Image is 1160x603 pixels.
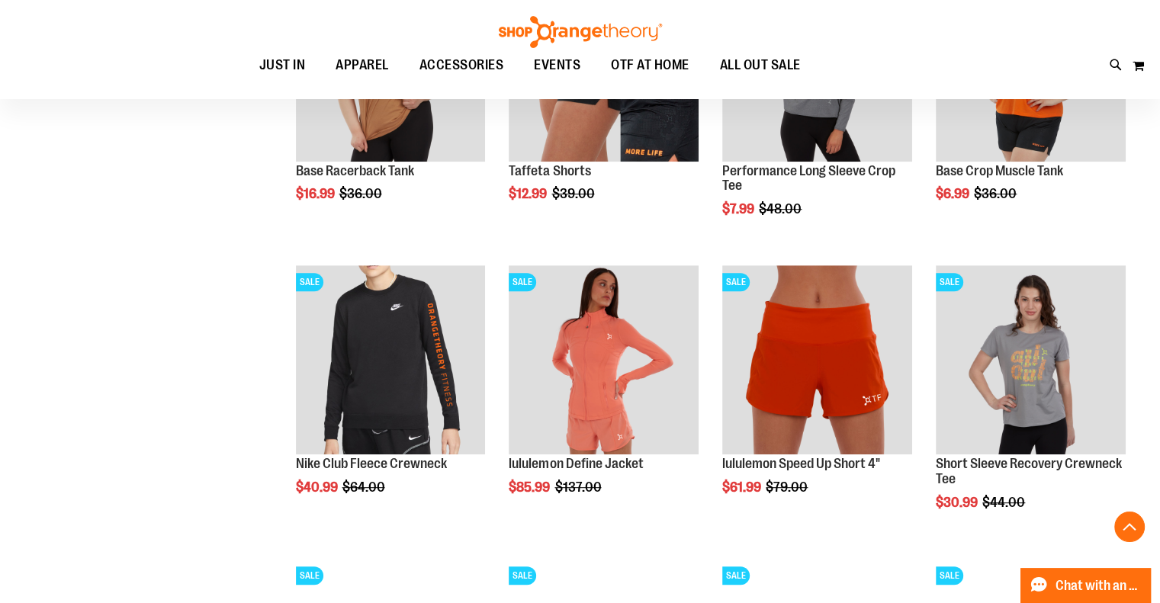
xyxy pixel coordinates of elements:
[936,495,980,510] span: $30.99
[554,480,603,495] span: $137.00
[720,48,801,82] span: ALL OUT SALE
[1056,579,1142,593] span: Chat with an Expert
[722,163,895,194] a: Performance Long Sleeve Crop Tee
[1114,512,1145,542] button: Back To Top
[509,566,536,585] span: SALE
[722,273,750,291] span: SALE
[722,456,880,471] a: lululemon Speed Up Short 4"
[715,258,920,534] div: product
[611,48,689,82] span: OTF AT HOME
[509,456,643,471] a: lululemon Define Jacket
[509,480,552,495] span: $85.99
[936,265,1126,455] img: Short Sleeve Recovery Crewneck Tee primary image
[296,456,447,471] a: Nike Club Fleece Crewneck
[722,480,763,495] span: $61.99
[1020,568,1152,603] button: Chat with an Expert
[419,48,504,82] span: ACCESSORIES
[759,201,804,217] span: $48.00
[296,273,323,291] span: SALE
[936,163,1063,178] a: Base Crop Muscle Tank
[509,265,699,455] img: Product image for lululemon Define Jacket
[496,16,664,48] img: Shop Orangetheory
[296,265,486,455] img: Product image for Nike Club Fleece Crewneck
[936,186,972,201] span: $6.99
[534,48,580,82] span: EVENTS
[722,201,757,217] span: $7.99
[982,495,1027,510] span: $44.00
[551,186,596,201] span: $39.00
[936,273,963,291] span: SALE
[722,265,912,455] img: Product image for lululemon Speed Up Short 4"
[296,186,337,201] span: $16.99
[722,566,750,585] span: SALE
[936,456,1122,486] a: Short Sleeve Recovery Crewneck Tee
[336,48,389,82] span: APPAREL
[974,186,1019,201] span: $36.00
[936,566,963,585] span: SALE
[339,186,384,201] span: $36.00
[928,258,1133,549] div: product
[296,566,323,585] span: SALE
[509,265,699,457] a: Product image for lululemon Define JacketSALE
[509,186,549,201] span: $12.99
[296,265,486,457] a: Product image for Nike Club Fleece CrewneckSALE
[722,265,912,457] a: Product image for lululemon Speed Up Short 4"SALE
[509,273,536,291] span: SALE
[766,480,810,495] span: $79.00
[259,48,306,82] span: JUST IN
[342,480,387,495] span: $64.00
[296,163,414,178] a: Base Racerback Tank
[936,265,1126,457] a: Short Sleeve Recovery Crewneck Tee primary imageSALE
[288,258,493,534] div: product
[501,258,706,534] div: product
[296,480,340,495] span: $40.99
[509,163,590,178] a: Taffeta Shorts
